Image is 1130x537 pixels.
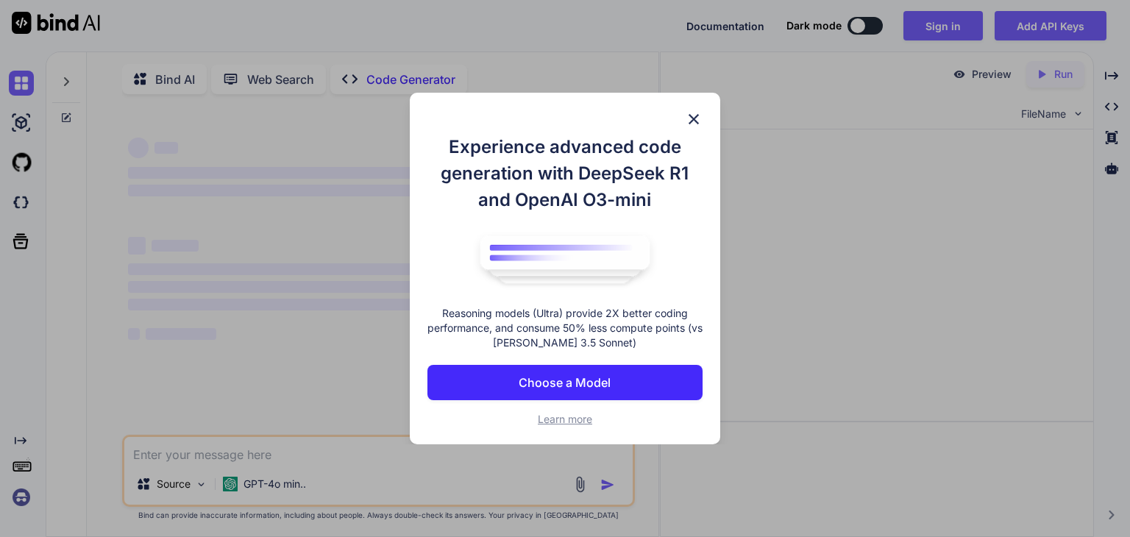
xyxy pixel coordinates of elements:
[538,413,592,425] span: Learn more
[427,365,703,400] button: Choose a Model
[427,306,703,350] p: Reasoning models (Ultra) provide 2X better coding performance, and consume 50% less compute point...
[469,228,661,291] img: bind logo
[685,110,703,128] img: close
[427,134,703,213] h1: Experience advanced code generation with DeepSeek R1 and OpenAI O3-mini
[519,374,611,391] p: Choose a Model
